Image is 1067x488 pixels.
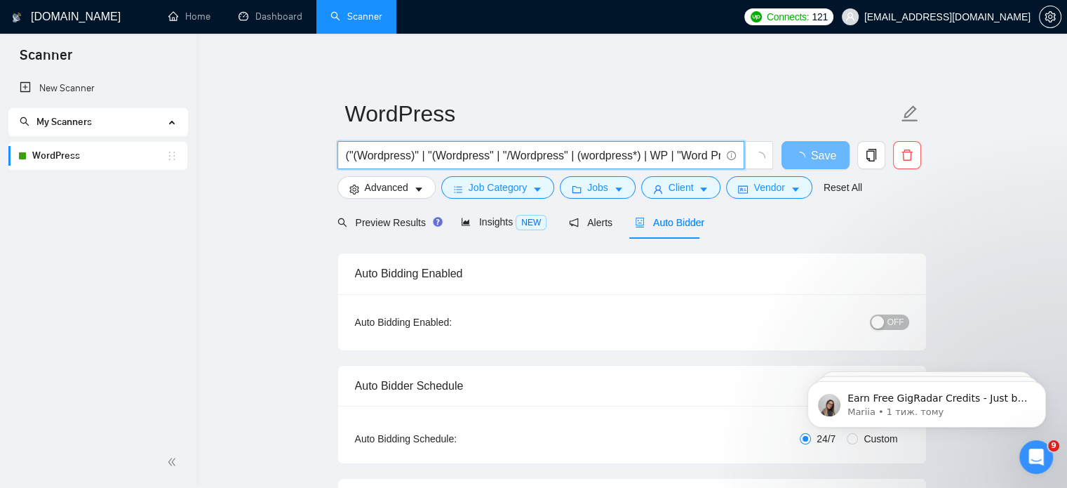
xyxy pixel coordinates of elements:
[8,74,187,103] li: New Scanner
[781,141,850,169] button: Save
[365,180,408,195] span: Advanced
[560,176,636,199] button: folderJobscaret-down
[669,180,694,195] span: Client
[8,142,187,170] li: WordPress
[441,176,554,199] button: barsJob Categorycaret-down
[753,152,765,164] span: loading
[699,184,709,194] span: caret-down
[901,105,919,123] span: edit
[653,184,663,194] span: user
[469,180,527,195] span: Job Category
[337,218,347,227] span: search
[12,6,22,29] img: logo
[893,141,921,169] button: delete
[349,184,359,194] span: setting
[824,180,862,195] a: Reset All
[641,176,721,199] button: userClientcaret-down
[346,147,720,164] input: Search Freelance Jobs...
[516,215,546,230] span: NEW
[166,150,177,161] span: holder
[738,184,748,194] span: idcard
[32,142,166,170] a: WordPress
[894,149,920,161] span: delete
[1039,6,1061,28] button: setting
[635,217,704,228] span: Auto Bidder
[811,147,836,164] span: Save
[587,180,608,195] span: Jobs
[20,116,92,128] span: My Scanners
[1048,440,1059,451] span: 9
[1039,11,1061,22] a: setting
[355,431,539,447] div: Auto Bidding Schedule:
[791,184,800,194] span: caret-down
[20,117,29,126] span: search
[36,116,92,128] span: My Scanners
[355,253,909,294] div: Auto Bidding Enabled
[239,11,302,22] a: dashboardDashboard
[857,141,885,169] button: copy
[20,74,176,103] a: New Scanner
[337,176,436,199] button: settingAdvancedcaret-down
[8,45,83,74] span: Scanner
[569,218,579,227] span: notification
[1040,11,1061,22] span: setting
[794,152,811,163] span: loading
[726,176,812,199] button: idcardVendorcaret-down
[345,96,898,131] input: Scanner name...
[330,11,382,22] a: searchScanner
[1019,440,1053,474] iframe: Intercom live chat
[786,352,1067,450] iframe: Intercom notifications повідомлення
[751,11,762,22] img: upwork-logo.png
[753,180,784,195] span: Vendor
[727,151,736,160] span: info-circle
[168,11,210,22] a: homeHome
[845,12,855,22] span: user
[167,455,181,469] span: double-left
[461,217,471,227] span: area-chart
[635,218,645,227] span: robot
[858,149,885,161] span: copy
[614,184,624,194] span: caret-down
[532,184,542,194] span: caret-down
[572,184,582,194] span: folder
[812,9,827,25] span: 121
[355,366,909,406] div: Auto Bidder Schedule
[453,184,463,194] span: bars
[337,217,438,228] span: Preview Results
[431,216,444,228] div: Tooltip anchor
[414,184,424,194] span: caret-down
[355,315,539,330] div: Auto Bidding Enabled:
[461,216,546,227] span: Insights
[569,217,612,228] span: Alerts
[767,9,809,25] span: Connects:
[887,315,904,330] span: OFF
